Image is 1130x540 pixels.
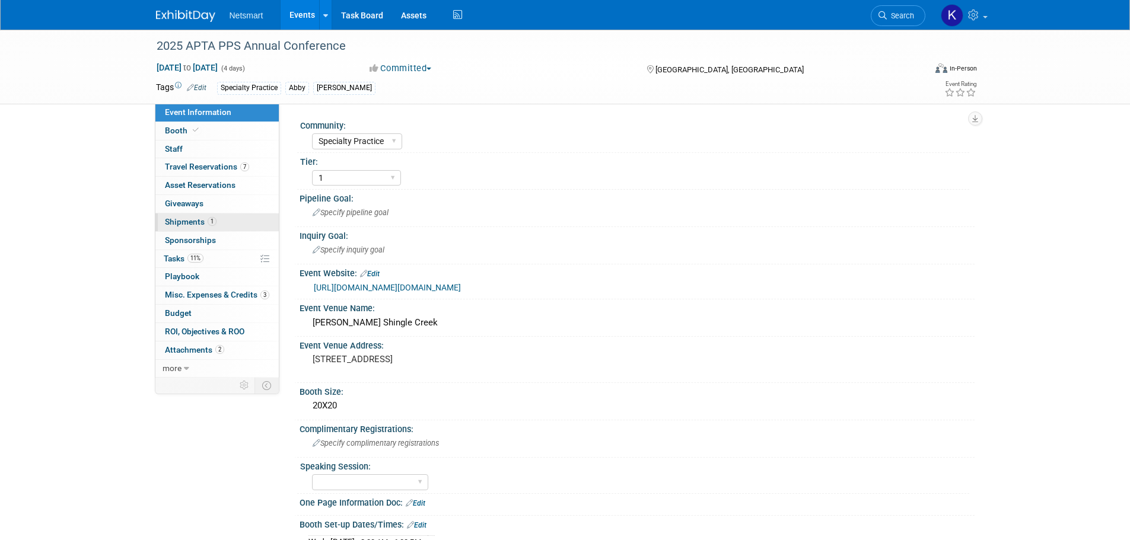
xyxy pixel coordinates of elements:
[406,499,425,507] a: Edit
[156,62,218,73] span: [DATE] [DATE]
[155,250,279,268] a: Tasks11%
[187,254,203,263] span: 11%
[240,162,249,171] span: 7
[165,235,216,245] span: Sponsorships
[155,158,279,176] a: Travel Reservations7
[155,305,279,322] a: Budget
[187,84,206,92] a: Edit
[234,378,255,393] td: Personalize Event Tab Strip
[165,126,201,135] span: Booth
[165,107,231,117] span: Event Information
[165,327,244,336] span: ROI, Objectives & ROO
[300,337,975,352] div: Event Venue Address:
[155,195,279,213] a: Giveaways
[217,82,281,94] div: Specialty Practice
[300,494,975,509] div: One Page Information Doc:
[193,127,199,133] i: Booth reservation complete
[165,271,199,281] span: Playbook
[300,458,969,472] div: Speaking Session:
[165,144,183,154] span: Staff
[300,227,975,242] div: Inquiry Goal:
[944,81,976,87] div: Event Rating
[300,516,975,531] div: Booth Set-up Dates/Times:
[165,162,249,171] span: Travel Reservations
[155,360,279,378] a: more
[855,62,978,79] div: Event Format
[300,264,975,280] div: Event Website:
[300,299,975,314] div: Event Venue Name:
[254,378,279,393] td: Toggle Event Tabs
[165,345,224,354] span: Attachments
[941,4,963,27] img: Kaitlyn Woicke
[165,217,217,226] span: Shipments
[313,82,375,94] div: [PERSON_NAME]
[871,5,925,26] a: Search
[365,62,436,75] button: Committed
[165,199,203,208] span: Giveaways
[155,341,279,359] a: Attachments2
[313,208,389,217] span: Specify pipeline goal
[165,180,235,190] span: Asset Reservations
[313,245,384,254] span: Specify inquiry goal
[300,190,975,205] div: Pipeline Goal:
[300,117,969,132] div: Community:
[300,383,975,398] div: Booth Size:
[300,153,969,168] div: Tier:
[155,140,279,158] a: Staff
[155,232,279,250] a: Sponsorships
[182,63,193,72] span: to
[308,314,966,332] div: [PERSON_NAME] Shingle Creek
[220,65,245,72] span: (4 days)
[314,283,461,292] a: [URL][DOMAIN_NAME][DOMAIN_NAME]
[300,420,975,435] div: Complimentary Registrations:
[230,11,263,20] span: Netsmart
[165,290,269,299] span: Misc. Expenses & Credits
[165,308,192,318] span: Budget
[260,290,269,299] span: 3
[949,64,977,73] div: In-Person
[155,323,279,341] a: ROI, Objectives & ROO
[215,345,224,354] span: 2
[208,217,217,226] span: 1
[155,177,279,194] a: Asset Reservations
[285,82,309,94] div: Abby
[164,254,203,263] span: Tasks
[935,63,947,73] img: Format-Inperson.png
[360,270,380,278] a: Edit
[155,213,279,231] a: Shipments1
[313,439,439,448] span: Specify complimentary registrations
[155,286,279,304] a: Misc. Expenses & Credits3
[152,36,908,57] div: 2025 APTA PPS Annual Conference
[407,521,426,529] a: Edit
[655,65,804,74] span: [GEOGRAPHIC_DATA], [GEOGRAPHIC_DATA]
[887,11,914,20] span: Search
[313,354,568,365] pre: [STREET_ADDRESS]
[155,104,279,122] a: Event Information
[155,268,279,286] a: Playbook
[163,363,182,373] span: more
[155,122,279,140] a: Booth
[308,397,966,415] div: 20X20
[156,10,215,22] img: ExhibitDay
[156,81,206,95] td: Tags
